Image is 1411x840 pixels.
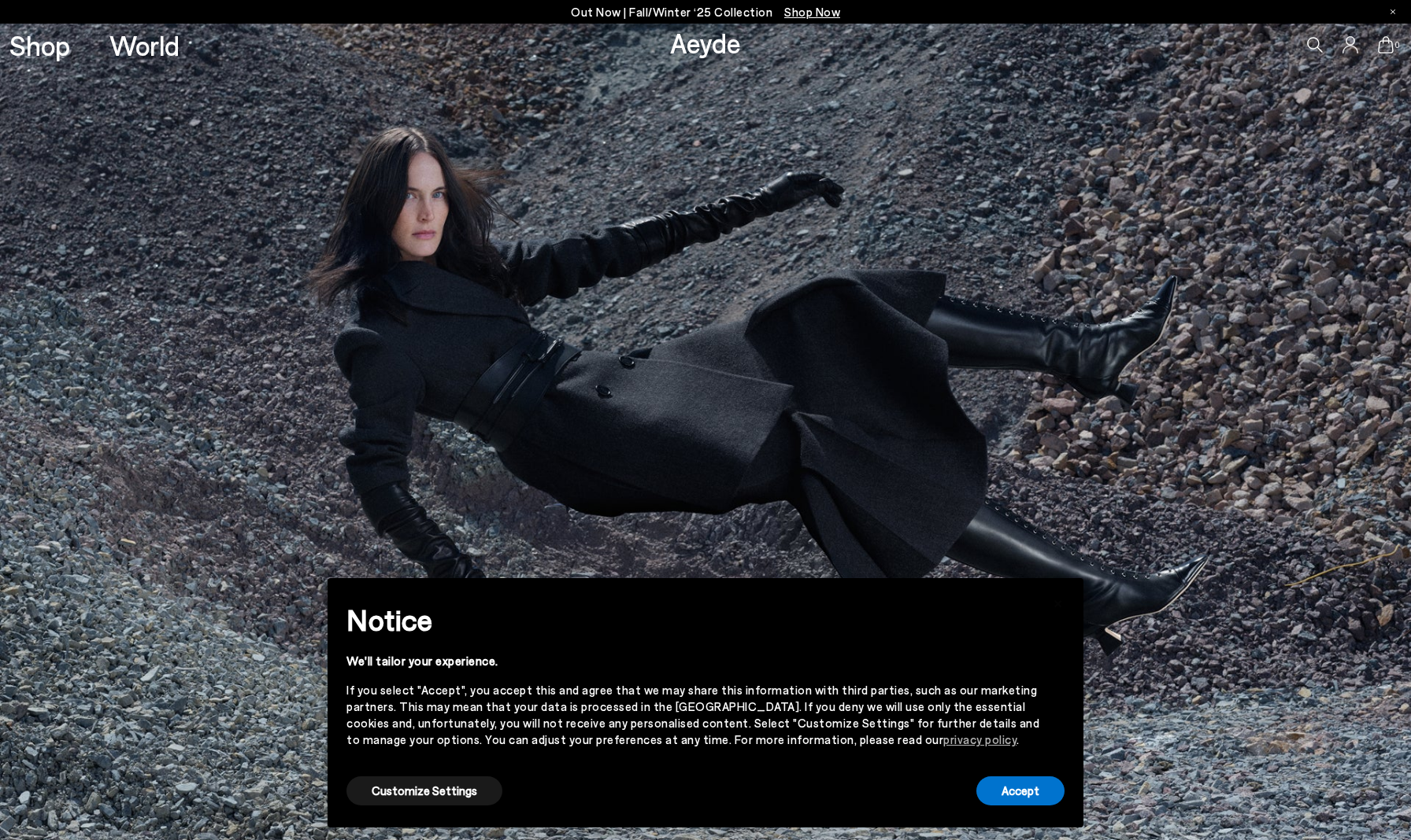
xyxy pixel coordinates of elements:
[346,599,1039,640] h2: Notice
[346,682,1039,748] div: If you select "Accept", you accept this and agree that we may share this information with third p...
[1039,583,1077,621] button: Close this notice
[976,776,1065,805] button: Accept
[1053,590,1064,613] span: ×
[346,653,1039,669] div: We'll tailor your experience.
[943,732,1017,746] a: privacy policy
[346,776,502,805] button: Customize Settings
